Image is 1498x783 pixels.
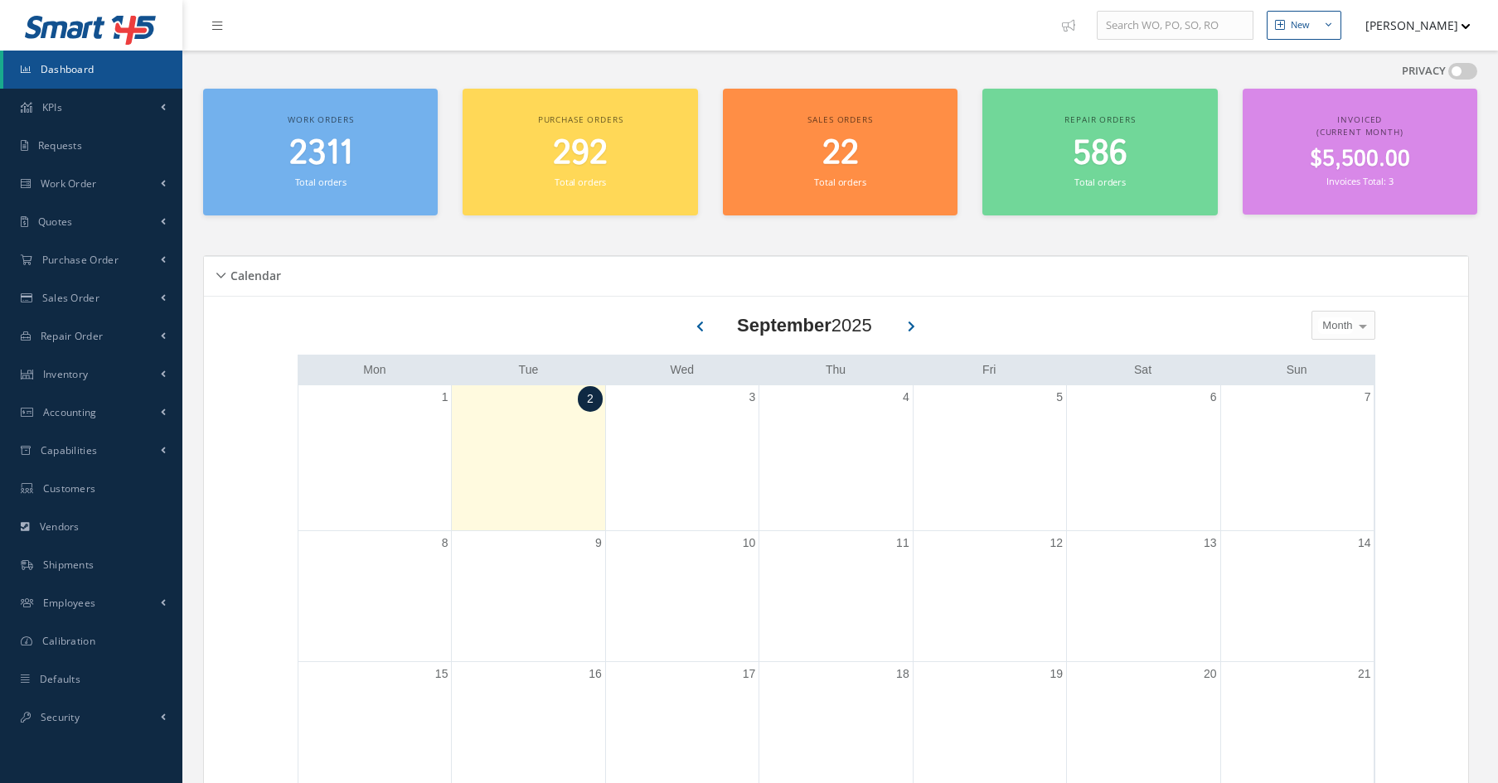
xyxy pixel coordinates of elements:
[1073,130,1127,177] span: 586
[585,662,605,686] a: September 16, 2025
[1361,385,1374,409] a: September 7, 2025
[43,596,96,610] span: Employees
[1355,662,1374,686] a: September 21, 2025
[452,531,605,662] td: September 9, 2025
[439,531,452,555] a: September 8, 2025
[1291,18,1310,32] div: New
[737,312,872,339] div: 2025
[1316,126,1403,138] span: (Current Month)
[516,360,542,380] a: Tuesday
[739,662,759,686] a: September 17, 2025
[41,176,97,191] span: Work Order
[822,360,849,380] a: Thursday
[1350,9,1471,41] button: [PERSON_NAME]
[1097,11,1253,41] input: Search WO, PO, SO, RO
[1047,662,1067,686] a: September 19, 2025
[1200,531,1220,555] a: September 13, 2025
[1243,89,1477,215] a: Invoiced (Current Month) $5,500.00 Invoices Total: 3
[1310,143,1410,176] span: $5,500.00
[1220,531,1374,662] td: September 14, 2025
[289,130,352,177] span: 2311
[1267,11,1341,40] button: New
[807,114,872,125] span: Sales orders
[41,443,98,457] span: Capabilities
[1283,360,1311,380] a: Sunday
[913,531,1066,662] td: September 12, 2025
[439,385,452,409] a: September 1, 2025
[822,130,859,177] span: 22
[1326,175,1393,187] small: Invoices Total: 3
[979,360,999,380] a: Friday
[592,531,605,555] a: September 9, 2025
[1067,531,1220,662] td: September 13, 2025
[225,263,281,283] h5: Calendar
[43,481,96,495] span: Customers
[578,386,603,412] a: September 2, 2025
[38,138,82,152] span: Requests
[41,62,95,76] span: Dashboard
[295,176,347,188] small: Total orders
[1053,385,1066,409] a: September 5, 2025
[605,385,759,531] td: September 3, 2025
[1047,531,1067,555] a: September 12, 2025
[288,114,353,125] span: Work orders
[605,531,759,662] td: September 10, 2025
[553,130,608,177] span: 292
[1220,385,1374,531] td: September 7, 2025
[41,329,104,343] span: Repair Order
[40,520,80,534] span: Vendors
[40,672,80,686] span: Defaults
[42,253,119,267] span: Purchase Order
[1337,114,1382,125] span: Invoiced
[893,531,913,555] a: September 11, 2025
[1355,531,1374,555] a: September 14, 2025
[982,89,1217,215] a: Repair orders 586 Total orders
[745,385,759,409] a: September 3, 2025
[298,385,452,531] td: September 1, 2025
[452,385,605,531] td: September 2, 2025
[555,176,606,188] small: Total orders
[1402,63,1446,80] label: PRIVACY
[737,315,831,336] b: September
[814,176,865,188] small: Total orders
[42,634,95,648] span: Calibration
[1207,385,1220,409] a: September 6, 2025
[893,662,913,686] a: September 18, 2025
[1074,176,1126,188] small: Total orders
[360,360,389,380] a: Monday
[203,89,438,215] a: Work orders 2311 Total orders
[298,531,452,662] td: September 8, 2025
[1200,662,1220,686] a: September 20, 2025
[43,405,97,419] span: Accounting
[42,291,99,305] span: Sales Order
[913,385,1066,531] td: September 5, 2025
[38,215,73,229] span: Quotes
[43,367,89,381] span: Inventory
[538,114,623,125] span: Purchase orders
[42,100,62,114] span: KPIs
[463,89,697,215] a: Purchase orders 292 Total orders
[432,662,452,686] a: September 15, 2025
[667,360,697,380] a: Wednesday
[1064,114,1135,125] span: Repair orders
[759,531,913,662] td: September 11, 2025
[1318,317,1352,334] span: Month
[899,385,913,409] a: September 4, 2025
[1131,360,1155,380] a: Saturday
[759,385,913,531] td: September 4, 2025
[723,89,957,215] a: Sales orders 22 Total orders
[739,531,759,555] a: September 10, 2025
[1067,385,1220,531] td: September 6, 2025
[41,710,80,724] span: Security
[43,558,95,572] span: Shipments
[3,51,182,89] a: Dashboard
